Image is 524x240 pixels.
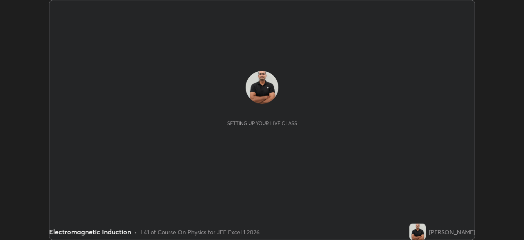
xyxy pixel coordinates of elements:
div: L41 of Course On Physics for JEE Excel 1 2026 [140,228,260,236]
div: • [134,228,137,236]
img: a183ceb4c4e046f7af72081f627da574.jpg [409,224,426,240]
div: Setting up your live class [227,120,297,126]
img: a183ceb4c4e046f7af72081f627da574.jpg [246,71,278,104]
div: Electromagnetic Induction [49,227,131,237]
div: [PERSON_NAME] [429,228,475,236]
